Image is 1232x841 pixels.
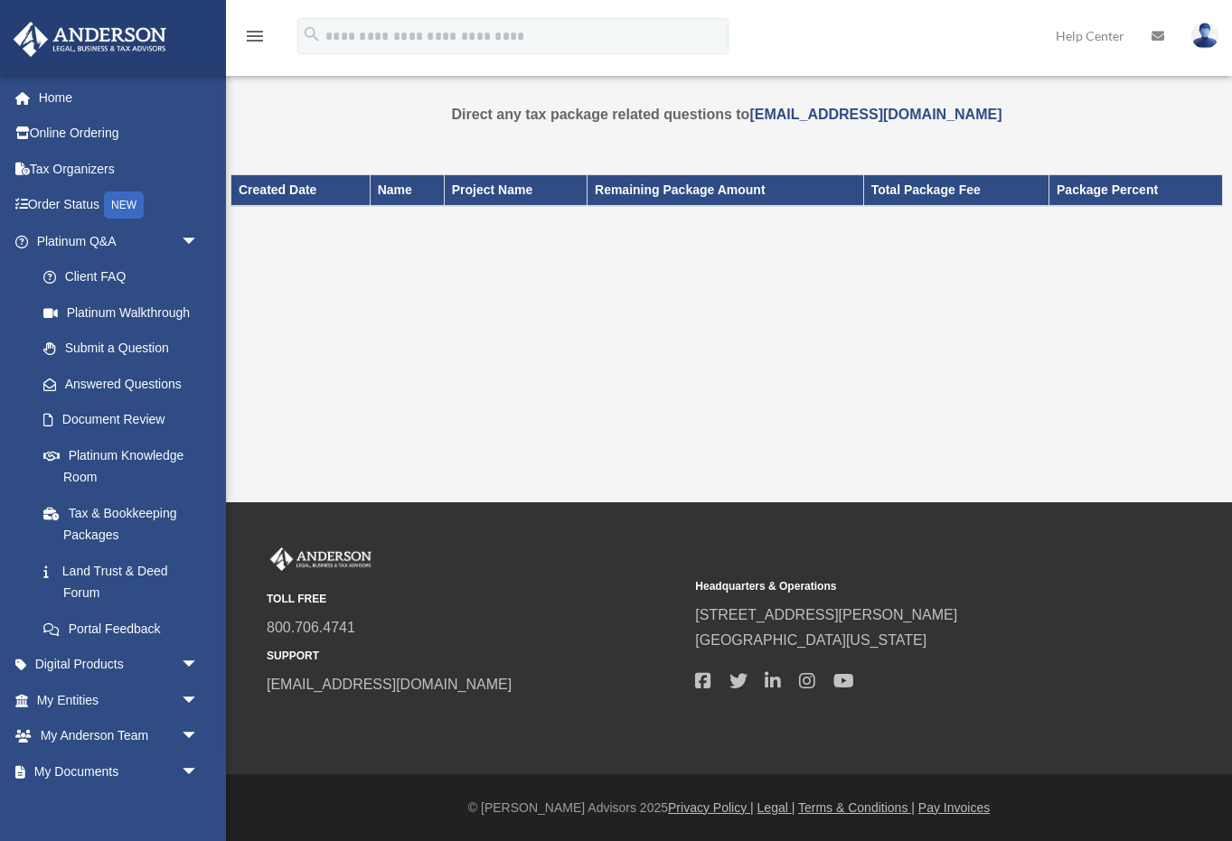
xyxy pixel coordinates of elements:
[25,366,226,402] a: Answered Questions
[1049,175,1223,206] th: Package Percent
[695,577,1111,596] small: Headquarters & Operations
[13,753,226,790] a: My Documentsarrow_drop_down
[25,553,226,611] a: Land Trust & Deed Forum
[757,800,795,815] a: Legal |
[244,25,266,47] i: menu
[13,682,226,718] a: My Entitiesarrow_drop_down
[231,175,371,206] th: Created Date
[798,800,915,815] a: Terms & Conditions |
[13,223,226,259] a: Platinum Q&Aarrow_drop_down
[25,331,226,367] a: Submit a Question
[863,175,1049,206] th: Total Package Fee
[181,223,217,260] span: arrow_drop_down
[668,800,754,815] a: Privacy Policy |
[181,647,217,684] span: arrow_drop_down
[444,175,587,206] th: Project Name
[918,800,990,815] a: Pay Invoices
[267,677,512,692] a: [EMAIL_ADDRESS][DOMAIN_NAME]
[267,620,355,635] a: 800.706.4741
[695,607,957,622] a: [STREET_ADDRESS][PERSON_NAME]
[25,294,226,331] a: Platinum Walkthrough
[370,175,444,206] th: Name
[181,682,217,719] span: arrow_drop_down
[749,107,1002,122] a: [EMAIL_ADDRESS][DOMAIN_NAME]
[13,79,226,116] a: Home
[452,107,1002,122] strong: Direct any tax package related questions to
[25,259,226,295] a: Client FAQ
[302,24,322,44] i: search
[244,32,266,47] a: menu
[13,151,226,187] a: Tax Organizers
[13,647,226,683] a: Digital Productsarrow_drop_down
[13,187,226,224] a: Order StatusNEW
[181,718,217,755] span: arrow_drop_down
[25,611,226,647] a: Portal Feedback
[1191,23,1218,49] img: User Pic
[226,797,1232,819] div: © [PERSON_NAME] Advisors 2025
[25,495,217,553] a: Tax & Bookkeeping Packages
[13,116,226,152] a: Online Ordering
[25,402,226,438] a: Document Review
[267,590,682,609] small: TOLL FREE
[181,753,217,790] span: arrow_drop_down
[8,22,172,57] img: Anderson Advisors Platinum Portal
[267,547,375,571] img: Anderson Advisors Platinum Portal
[13,718,226,754] a: My Anderson Teamarrow_drop_down
[104,192,144,219] div: NEW
[25,437,226,495] a: Platinum Knowledge Room
[588,175,864,206] th: Remaining Package Amount
[267,647,682,666] small: SUPPORT
[695,632,926,648] a: [GEOGRAPHIC_DATA][US_STATE]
